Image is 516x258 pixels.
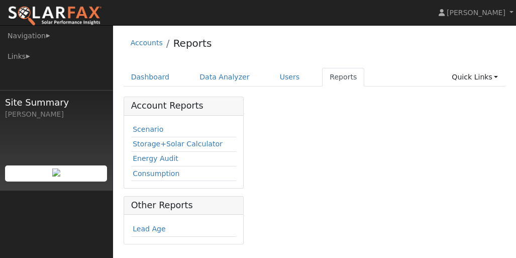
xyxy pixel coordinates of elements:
[447,9,505,17] span: [PERSON_NAME]
[131,39,163,47] a: Accounts
[272,68,307,87] a: Users
[52,168,60,177] img: retrieve
[192,68,257,87] a: Data Analyzer
[5,109,108,120] div: [PERSON_NAME]
[444,68,505,87] a: Quick Links
[322,68,364,87] a: Reports
[133,125,163,133] a: Scenario
[124,68,177,87] a: Dashboard
[133,169,179,178] a: Consumption
[8,6,102,27] img: SolarFax
[173,37,212,49] a: Reports
[133,225,166,233] a: Lead Age
[131,200,236,211] h5: Other Reports
[133,154,178,162] a: Energy Audit
[5,96,108,109] span: Site Summary
[131,101,236,111] h5: Account Reports
[133,140,223,148] a: Storage+Solar Calculator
